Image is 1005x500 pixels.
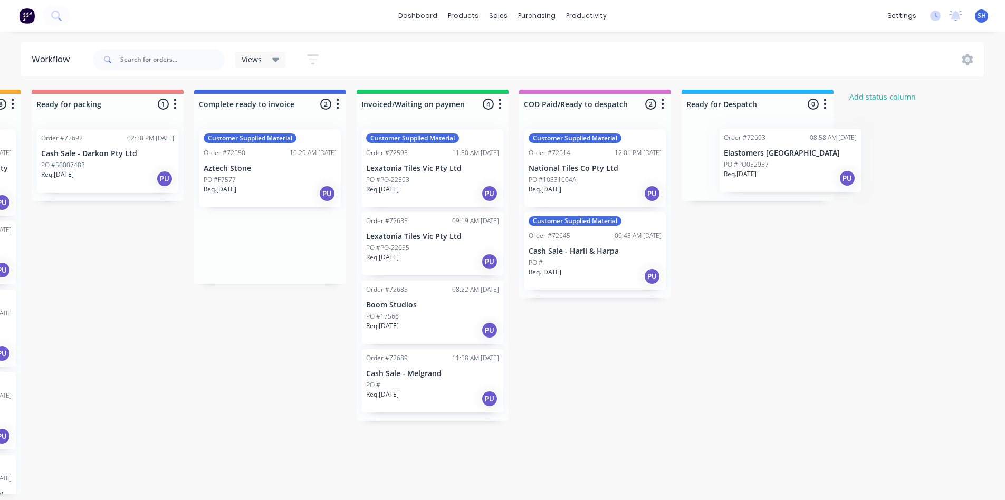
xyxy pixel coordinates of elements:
button: Add status column [844,90,922,104]
span: 1 [158,99,169,110]
input: Search for orders... [120,49,225,70]
input: Enter column name… [199,99,303,110]
a: dashboard [393,8,443,24]
div: sales [484,8,513,24]
img: Factory [19,8,35,24]
input: Enter column name… [36,99,140,110]
input: Enter column name… [361,99,465,110]
span: Views [242,54,262,65]
span: SH [978,11,986,21]
div: purchasing [513,8,561,24]
span: 2 [645,99,656,110]
input: Enter column name… [524,99,628,110]
div: productivity [561,8,612,24]
div: products [443,8,484,24]
span: 0 [808,99,819,110]
input: Enter column name… [686,99,790,110]
span: 4 [483,99,494,110]
div: settings [882,8,922,24]
span: 2 [320,99,331,110]
div: Workflow [32,53,75,66]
